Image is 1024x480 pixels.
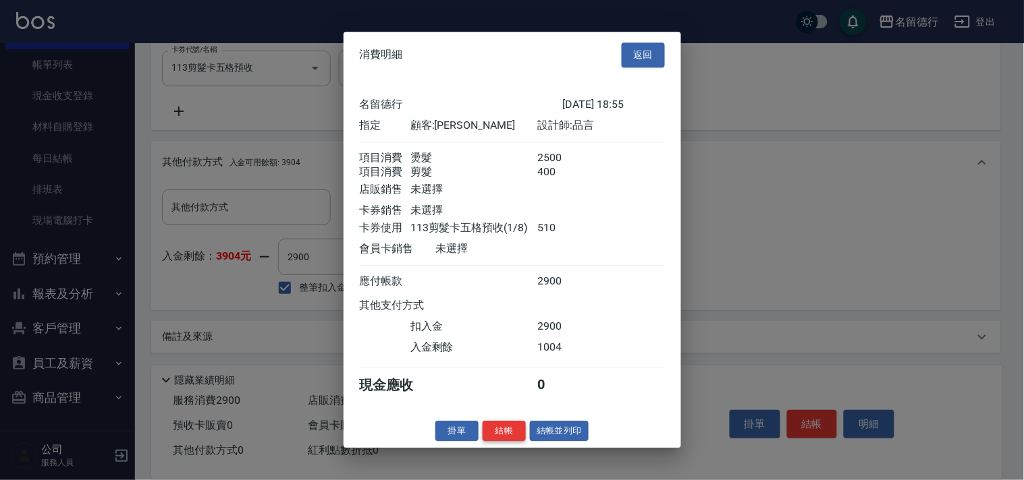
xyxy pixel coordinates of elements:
[360,376,436,394] div: 現金應收
[537,165,588,179] div: 400
[410,204,537,218] div: 未選擇
[360,151,410,165] div: 項目消費
[537,340,588,355] div: 1004
[537,376,588,394] div: 0
[410,151,537,165] div: 燙髮
[360,98,563,112] div: 名留德行
[537,320,588,334] div: 2900
[360,242,436,256] div: 會員卡銷售
[537,274,588,289] div: 2900
[436,242,563,256] div: 未選擇
[360,119,410,133] div: 指定
[410,340,537,355] div: 入金剩餘
[410,320,537,334] div: 扣入金
[360,49,403,62] span: 消費明細
[360,165,410,179] div: 項目消費
[537,151,588,165] div: 2500
[360,204,410,218] div: 卡券銷售
[360,183,410,197] div: 店販銷售
[530,421,589,442] button: 結帳並列印
[410,221,537,235] div: 113剪髮卡五格預收(1/8)
[622,42,665,67] button: 返回
[410,165,537,179] div: 剪髮
[537,119,664,133] div: 設計師: 品言
[360,221,410,235] div: 卡券使用
[563,98,665,112] div: [DATE] 18:55
[410,119,537,133] div: 顧客: [PERSON_NAME]
[360,299,462,313] div: 其他支付方式
[410,183,537,197] div: 未選擇
[360,274,410,289] div: 應付帳款
[435,421,479,442] button: 掛單
[537,221,588,235] div: 510
[483,421,526,442] button: 結帳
